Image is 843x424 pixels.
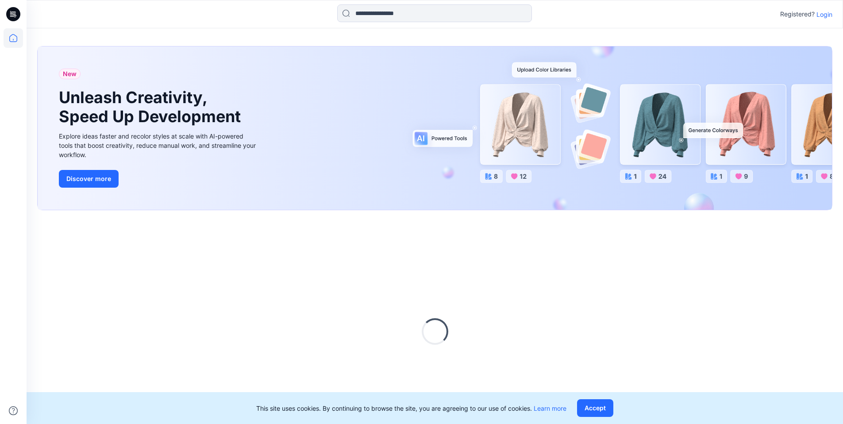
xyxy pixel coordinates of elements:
button: Discover more [59,170,119,188]
p: Registered? [780,9,815,19]
h1: Unleash Creativity, Speed Up Development [59,88,245,126]
div: Explore ideas faster and recolor styles at scale with AI-powered tools that boost creativity, red... [59,131,258,159]
a: Learn more [534,405,566,412]
p: Login [816,10,832,19]
button: Accept [577,399,613,417]
span: New [63,69,77,79]
a: Discover more [59,170,258,188]
p: This site uses cookies. By continuing to browse the site, you are agreeing to our use of cookies. [256,404,566,413]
